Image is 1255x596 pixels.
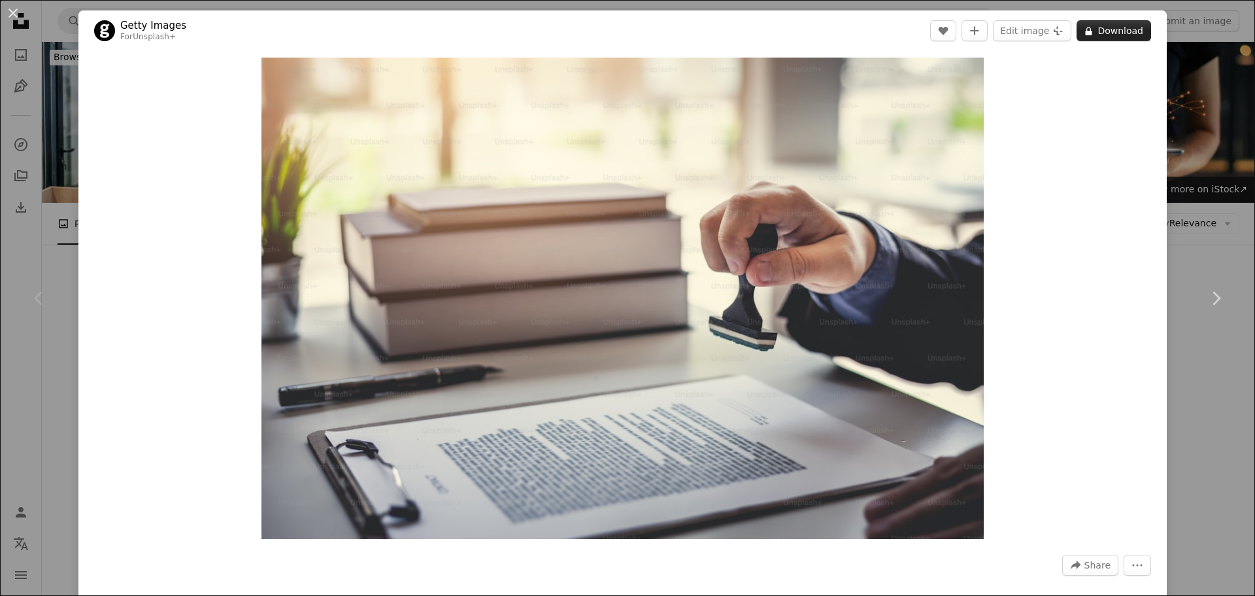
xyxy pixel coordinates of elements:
button: Edit image [993,20,1071,41]
a: Next [1177,236,1255,361]
img: Go to Getty Images's profile [94,20,115,41]
button: Share this image [1062,555,1118,576]
button: Add to Collection [962,20,988,41]
span: Share [1084,555,1111,575]
div: For [120,32,186,43]
button: Like [930,20,956,41]
a: Getty Images [120,19,186,32]
button: Zoom in on this image [261,58,984,539]
button: Download [1077,20,1151,41]
button: More Actions [1124,555,1151,576]
img: Businessman stamping with approved stamp on document contract. [261,58,984,539]
a: Unsplash+ [133,32,176,41]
